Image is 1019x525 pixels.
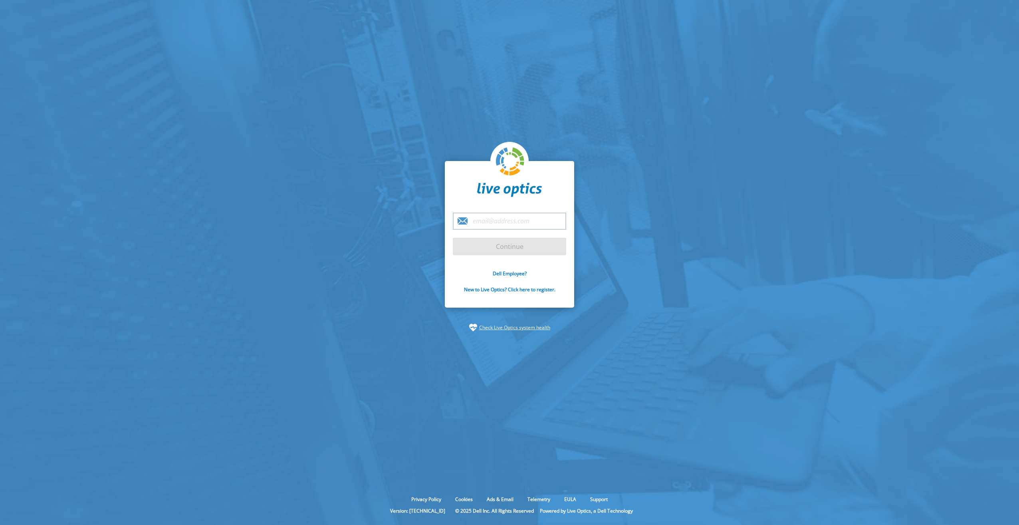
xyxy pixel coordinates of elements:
[521,496,556,503] a: Telemetry
[469,324,477,332] img: status-check-icon.svg
[481,496,519,503] a: Ads & Email
[493,270,527,277] a: Dell Employee?
[464,286,555,293] a: New to Live Optics? Click here to register.
[449,496,479,503] a: Cookies
[540,507,633,514] li: Powered by Live Optics, a Dell Technology
[496,147,525,176] img: liveoptics-logo.svg
[451,507,538,514] li: © 2025 Dell Inc. All Rights Reserved
[386,507,449,514] li: Version: [TECHNICAL_ID]
[479,324,550,332] a: Check Live Optics system health
[584,496,614,503] a: Support
[558,496,582,503] a: EULA
[453,213,566,230] input: email@address.com
[405,496,447,503] a: Privacy Policy
[477,183,542,197] img: liveoptics-word.svg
